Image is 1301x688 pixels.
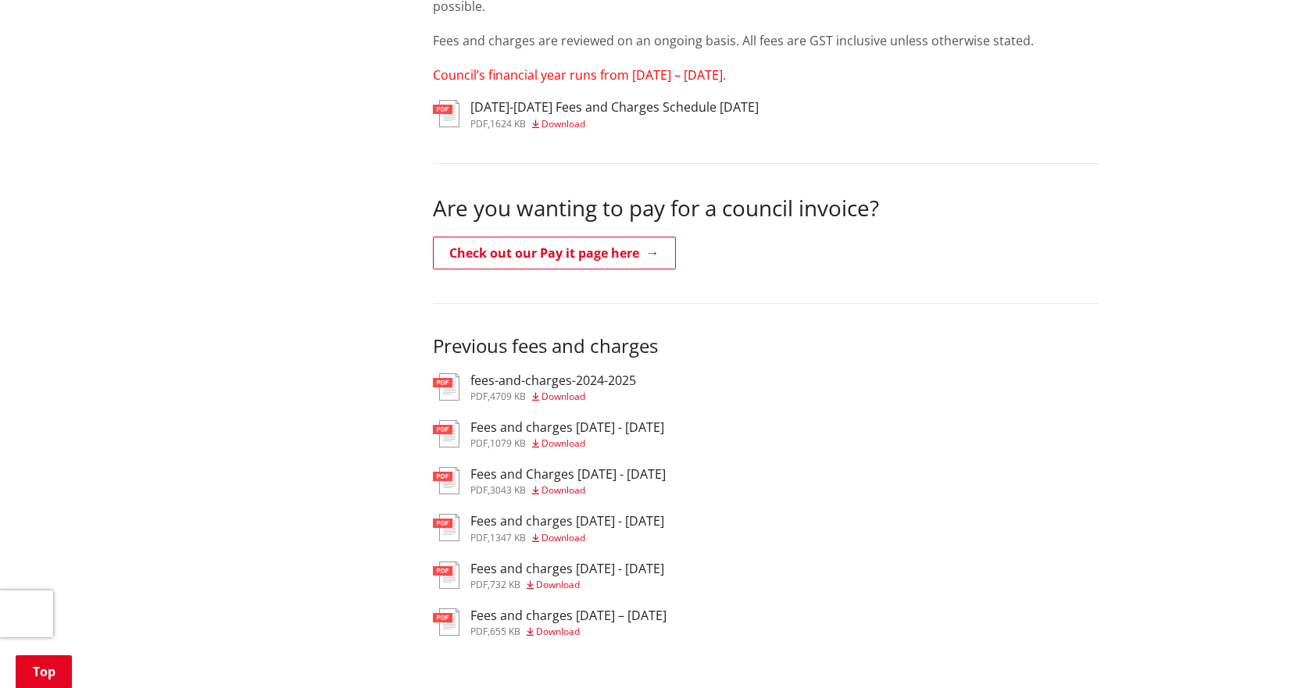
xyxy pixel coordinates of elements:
[433,514,664,542] a: Fees and charges [DATE] - [DATE] pdf,1347 KB Download
[470,533,664,543] div: ,
[470,561,664,576] h3: Fees and charges [DATE] - [DATE]
[490,578,520,591] span: 732 KB
[470,119,759,129] div: ,
[490,625,520,638] span: 655 KB
[470,486,666,495] div: ,
[16,655,72,688] a: Top
[470,100,759,115] h3: [DATE]-[DATE] Fees and Charges Schedule [DATE]
[470,373,636,388] h3: fees-and-charges-2024-2025
[470,437,488,450] span: pdf
[433,237,676,269] a: Check out our Pay it page here
[470,514,664,529] h3: Fees and charges [DATE] - [DATE]
[536,578,580,591] span: Download
[470,392,636,401] div: ,
[490,531,526,544] span: 1347 KB
[470,420,664,435] h3: Fees and charges [DATE] - [DATE]
[433,467,666,495] a: Fees and Charges [DATE] - [DATE] pdf,3043 KB Download
[433,31,1099,50] p: Fees and charges are reviewed on an ongoing basis. All fees are GST inclusive unless otherwise st...
[433,373,636,401] a: fees-and-charges-2024-2025 pdf,4709 KB Download
[433,561,459,589] img: document-pdf.svg
[541,117,585,130] span: Download
[433,100,459,127] img: document-pdf.svg
[541,483,585,497] span: Download
[470,439,664,448] div: ,
[470,531,488,544] span: pdf
[470,578,488,591] span: pdf
[541,390,585,403] span: Download
[470,117,488,130] span: pdf
[470,483,488,497] span: pdf
[433,100,759,128] a: [DATE]-[DATE] Fees and Charges Schedule [DATE] pdf,1624 KB Download
[1229,622,1285,679] iframe: Messenger Launcher
[490,483,526,497] span: 3043 KB
[490,437,526,450] span: 1079 KB
[470,625,488,638] span: pdf
[470,467,666,482] h3: Fees and Charges [DATE] - [DATE]
[433,561,664,590] a: Fees and charges [DATE] - [DATE] pdf,732 KB Download
[541,437,585,450] span: Download
[433,66,726,84] span: Council’s financial year runs from [DATE] – [DATE].
[490,117,526,130] span: 1624 KB
[470,627,667,636] div: ,
[541,531,585,544] span: Download
[433,467,459,494] img: document-pdf.svg
[536,625,580,638] span: Download
[433,608,459,636] img: document-pdf.svg
[433,193,879,223] span: Are you wanting to pay for a council invoice?
[470,390,488,403] span: pdf
[433,420,664,448] a: Fees and charges [DATE] - [DATE] pdf,1079 KB Download
[433,373,459,401] img: document-pdf.svg
[433,514,459,541] img: document-pdf.svg
[433,420,459,447] img: document-pdf.svg
[433,335,1099,358] h3: Previous fees and charges
[433,608,667,636] a: Fees and charges [DATE] – [DATE] pdf,655 KB Download
[470,580,664,590] div: ,
[470,608,667,623] h3: Fees and charges [DATE] – [DATE]
[490,390,526,403] span: 4709 KB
